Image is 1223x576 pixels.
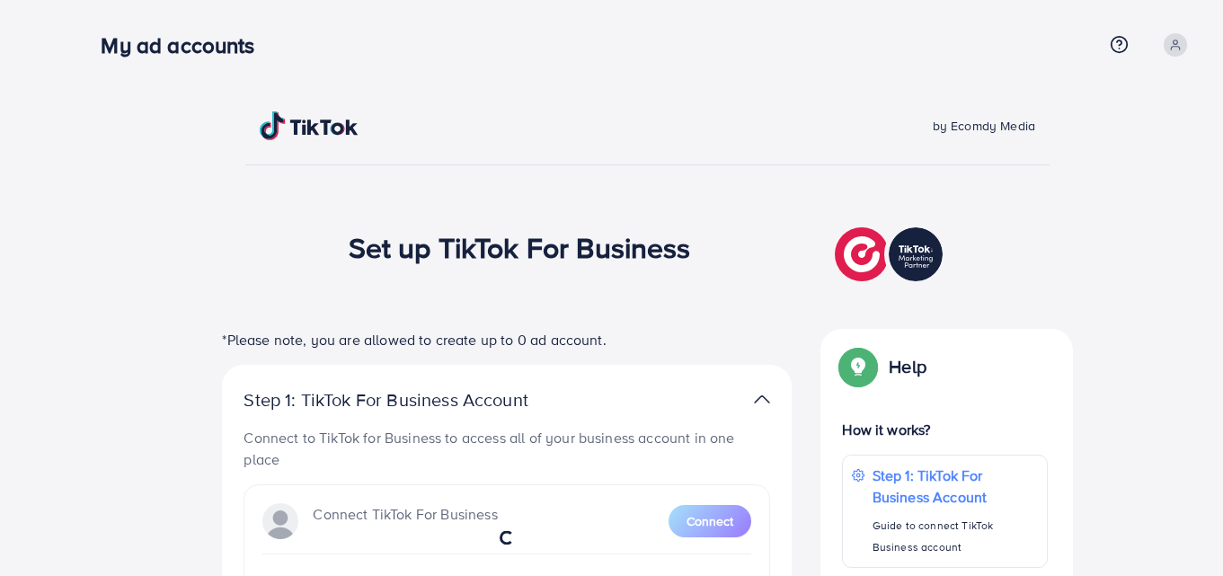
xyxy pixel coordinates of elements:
img: TikTok [260,111,359,140]
img: TikTok partner [754,386,770,412]
p: Step 1: TikTok For Business Account [873,465,1038,508]
img: TikTok partner [835,223,947,286]
p: Help [889,356,926,377]
p: *Please note, you are allowed to create up to 0 ad account. [222,329,792,350]
img: Popup guide [842,350,874,383]
h1: Set up TikTok For Business [349,230,691,264]
h3: My ad accounts [101,32,269,58]
span: by Ecomdy Media [933,117,1035,135]
p: Step 1: TikTok For Business Account [244,389,585,411]
p: How it works? [842,419,1047,440]
p: Guide to connect TikTok Business account [873,515,1038,558]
